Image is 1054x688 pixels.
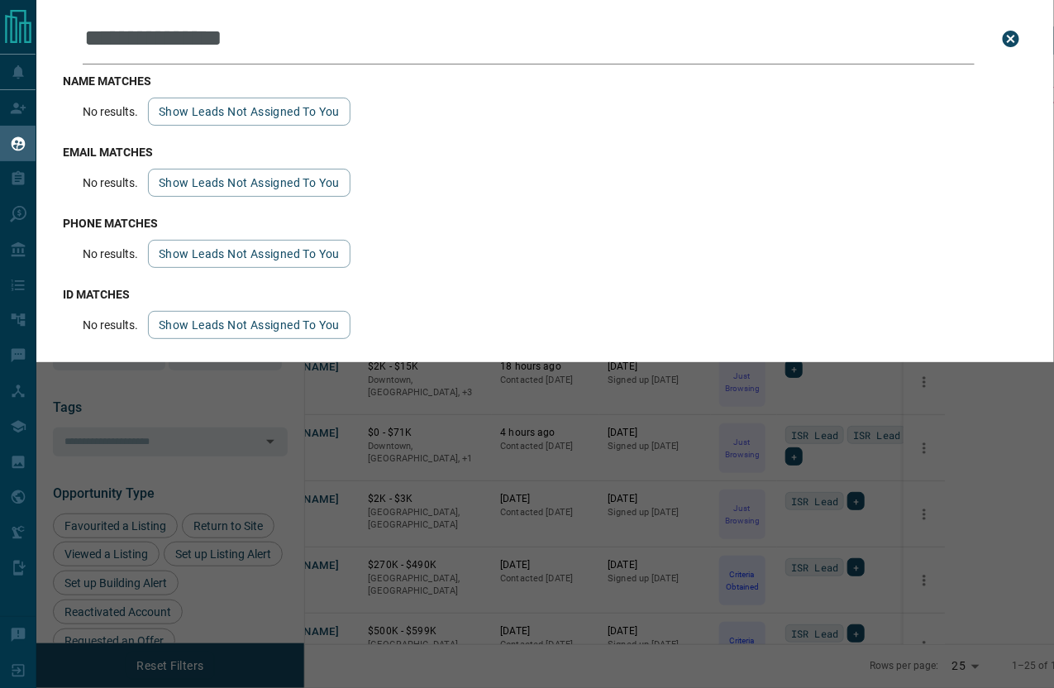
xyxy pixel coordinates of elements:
[83,176,138,189] p: No results.
[994,22,1028,55] button: close search bar
[83,105,138,118] p: No results.
[83,318,138,332] p: No results.
[63,288,1028,301] h3: id matches
[63,146,1028,159] h3: email matches
[148,311,351,339] button: show leads not assigned to you
[83,247,138,260] p: No results.
[148,98,351,126] button: show leads not assigned to you
[63,74,1028,88] h3: name matches
[63,217,1028,230] h3: phone matches
[148,169,351,197] button: show leads not assigned to you
[148,240,351,268] button: show leads not assigned to you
